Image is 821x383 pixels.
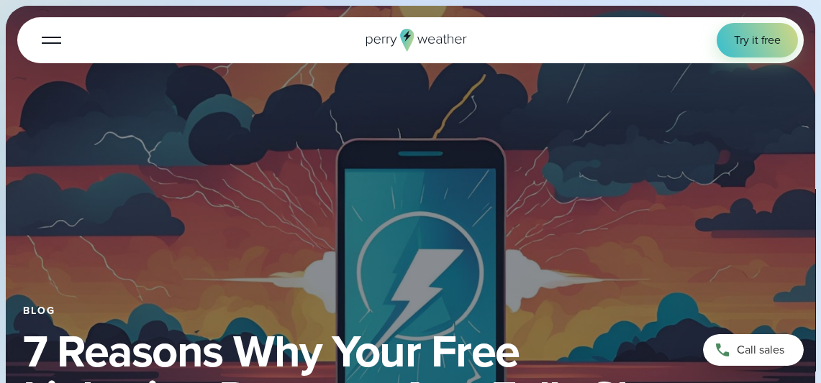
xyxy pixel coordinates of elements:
span: Try it free [734,32,781,49]
a: Try it free [717,23,798,57]
span: Call sales [737,341,784,359]
a: Call sales [703,334,804,366]
div: Blog [23,305,798,317]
